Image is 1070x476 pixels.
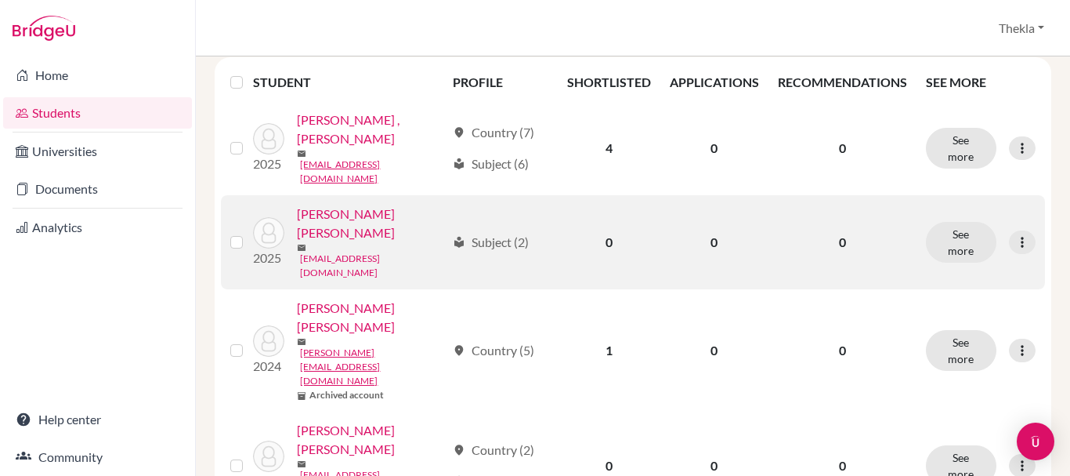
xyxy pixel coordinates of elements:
b: Archived account [309,388,384,402]
a: Documents [3,173,192,205]
span: mail [297,460,306,469]
td: 1 [558,289,660,412]
div: Open Intercom Messenger [1017,423,1054,460]
img: Bridge-U [13,16,75,41]
p: 0 [778,341,907,360]
a: Help center [3,404,192,435]
th: SHORTLISTED [558,64,660,101]
a: Home [3,60,192,91]
div: Subject (2) [453,233,529,252]
img: Fraga Falcón, Irene [253,217,284,249]
div: Country (7) [453,123,534,142]
th: PROFILE [443,64,557,101]
span: mail [297,243,306,253]
span: location_on [453,126,465,139]
td: 0 [660,289,768,412]
td: 0 [660,195,768,289]
th: APPLICATIONS [660,64,768,101]
th: SEE MORE [916,64,1045,101]
a: Students [3,97,192,129]
p: 0 [778,233,907,252]
button: See more [926,128,996,169]
a: [PERSON_NAME][EMAIL_ADDRESS][DOMAIN_NAME] [300,346,446,388]
img: Jiménez Díaz, Irene [253,441,284,472]
span: local_library [453,158,465,170]
span: mail [297,337,306,347]
button: See more [926,222,996,263]
a: [EMAIL_ADDRESS][DOMAIN_NAME] [300,252,446,280]
a: Community [3,441,192,473]
a: [PERSON_NAME] [PERSON_NAME] [297,421,446,459]
a: Universities [3,136,192,167]
span: mail [297,149,306,158]
a: [PERSON_NAME] [PERSON_NAME] [297,299,446,336]
td: 0 [558,195,660,289]
a: [PERSON_NAME] [PERSON_NAME] [297,205,446,242]
p: 2025 [253,249,284,267]
p: 0 [778,456,907,475]
span: inventory_2 [297,391,306,401]
span: location_on [453,444,465,456]
p: 2024 [253,357,284,376]
td: 4 [558,101,660,195]
div: Country (2) [453,441,534,460]
th: RECOMMENDATIONS [768,64,916,101]
span: location_on [453,344,465,357]
a: [EMAIL_ADDRESS][DOMAIN_NAME] [300,158,446,186]
div: Subject (6) [453,154,529,173]
a: Analytics [3,212,192,243]
span: local_library [453,236,465,249]
p: 0 [778,139,907,158]
img: Fernández Martín , Irene [253,123,284,154]
button: Thekla [992,13,1051,43]
a: [PERSON_NAME] , [PERSON_NAME] [297,111,446,148]
th: STUDENT [253,64,443,101]
button: See more [926,330,996,371]
div: Country (5) [453,341,534,360]
img: Hidalgo Ruano, Irene [253,325,284,357]
td: 0 [660,101,768,195]
p: 2025 [253,154,284,173]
